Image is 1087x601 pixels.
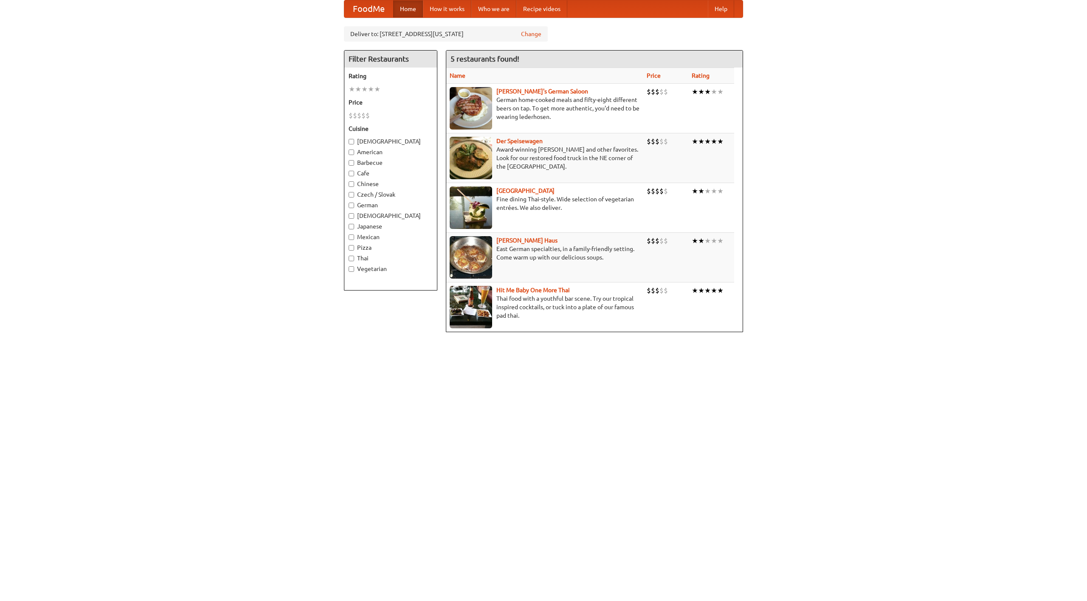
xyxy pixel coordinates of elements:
li: $ [651,87,655,96]
a: [PERSON_NAME] Haus [496,237,558,244]
label: Japanese [349,222,433,231]
a: [GEOGRAPHIC_DATA] [496,187,555,194]
p: German home-cooked meals and fifty-eight different beers on tap. To get more authentic, you'd nee... [450,96,640,121]
li: ★ [698,236,704,245]
input: Vegetarian [349,266,354,272]
li: ★ [698,87,704,96]
li: $ [664,87,668,96]
label: Vegetarian [349,265,433,273]
a: Hit Me Baby One More Thai [496,287,570,293]
li: ★ [717,87,724,96]
a: Price [647,72,661,79]
li: $ [349,111,353,120]
input: Pizza [349,245,354,251]
li: ★ [355,85,361,94]
li: ★ [692,87,698,96]
a: How it works [423,0,471,17]
li: ★ [711,236,717,245]
a: Change [521,30,541,38]
ng-pluralize: 5 restaurants found! [451,55,519,63]
input: [DEMOGRAPHIC_DATA] [349,139,354,144]
li: $ [651,236,655,245]
li: ★ [692,186,698,196]
li: $ [647,186,651,196]
li: $ [664,137,668,146]
li: ★ [717,186,724,196]
p: Fine dining Thai-style. Wide selection of vegetarian entrées. We also deliver. [450,195,640,212]
input: [DEMOGRAPHIC_DATA] [349,213,354,219]
p: Award-winning [PERSON_NAME] and other favorites. Look for our restored food truck in the NE corne... [450,145,640,171]
a: Recipe videos [516,0,567,17]
li: ★ [349,85,355,94]
li: $ [664,286,668,295]
li: $ [664,236,668,245]
li: $ [655,137,659,146]
h5: Rating [349,72,433,80]
label: Thai [349,254,433,262]
a: Home [393,0,423,17]
li: $ [357,111,361,120]
li: ★ [717,137,724,146]
li: $ [659,137,664,146]
label: Barbecue [349,158,433,167]
a: Name [450,72,465,79]
label: American [349,148,433,156]
li: ★ [717,236,724,245]
li: $ [361,111,366,120]
input: Mexican [349,234,354,240]
li: $ [647,286,651,295]
li: $ [651,186,655,196]
label: German [349,201,433,209]
label: Mexican [349,233,433,241]
li: $ [655,286,659,295]
a: Who we are [471,0,516,17]
label: Cafe [349,169,433,178]
li: ★ [704,186,711,196]
a: FoodMe [344,0,393,17]
li: ★ [692,137,698,146]
li: $ [659,286,664,295]
a: Rating [692,72,710,79]
li: ★ [698,286,704,295]
input: Cafe [349,171,354,176]
input: Barbecue [349,160,354,166]
li: $ [655,87,659,96]
li: ★ [711,286,717,295]
li: ★ [692,236,698,245]
h5: Price [349,98,433,107]
li: $ [647,87,651,96]
a: [PERSON_NAME]'s German Saloon [496,88,588,95]
a: Help [708,0,734,17]
li: ★ [704,137,711,146]
input: Czech / Slovak [349,192,354,198]
input: German [349,203,354,208]
li: ★ [711,137,717,146]
input: Chinese [349,181,354,187]
li: $ [659,236,664,245]
label: [DEMOGRAPHIC_DATA] [349,212,433,220]
li: ★ [368,85,374,94]
label: [DEMOGRAPHIC_DATA] [349,137,433,146]
input: Japanese [349,224,354,229]
li: $ [659,186,664,196]
li: ★ [704,236,711,245]
h5: Cuisine [349,124,433,133]
h4: Filter Restaurants [344,51,437,68]
input: American [349,150,354,155]
label: Pizza [349,243,433,252]
img: speisewagen.jpg [450,137,492,179]
p: East German specialties, in a family-friendly setting. Come warm up with our delicious soups. [450,245,640,262]
img: esthers.jpg [450,87,492,130]
li: ★ [704,87,711,96]
img: kohlhaus.jpg [450,236,492,279]
li: ★ [711,186,717,196]
li: $ [647,236,651,245]
div: Deliver to: [STREET_ADDRESS][US_STATE] [344,26,548,42]
a: Der Speisewagen [496,138,543,144]
li: ★ [704,286,711,295]
img: satay.jpg [450,186,492,229]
